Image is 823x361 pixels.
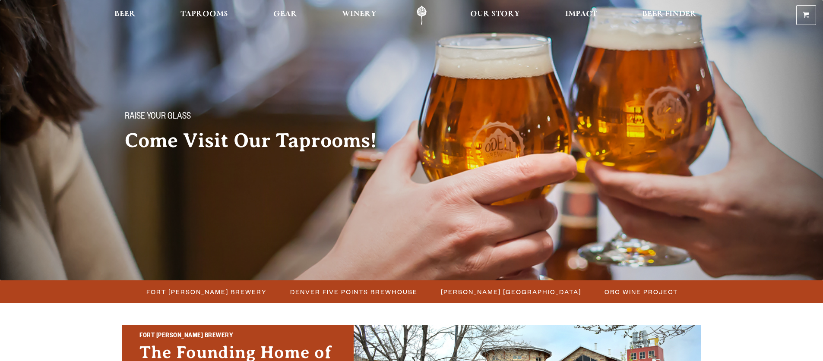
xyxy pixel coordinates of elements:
[273,11,297,18] span: Gear
[336,6,382,25] a: Winery
[180,11,228,18] span: Taprooms
[470,11,520,18] span: Our Story
[441,286,581,298] span: [PERSON_NAME] [GEOGRAPHIC_DATA]
[636,6,702,25] a: Beer Finder
[125,130,394,151] h2: Come Visit Our Taprooms!
[465,6,525,25] a: Our Story
[565,11,597,18] span: Impact
[109,6,141,25] a: Beer
[642,11,696,18] span: Beer Finder
[290,286,418,298] span: Denver Five Points Brewhouse
[285,286,422,298] a: Denver Five Points Brewhouse
[268,6,303,25] a: Gear
[560,6,603,25] a: Impact
[146,286,267,298] span: Fort [PERSON_NAME] Brewery
[141,286,271,298] a: Fort [PERSON_NAME] Brewery
[436,286,586,298] a: [PERSON_NAME] [GEOGRAPHIC_DATA]
[342,11,377,18] span: Winery
[599,286,682,298] a: OBC Wine Project
[605,286,678,298] span: OBC Wine Project
[125,112,191,123] span: Raise your glass
[175,6,234,25] a: Taprooms
[405,6,438,25] a: Odell Home
[139,331,336,342] h2: Fort [PERSON_NAME] Brewery
[114,11,136,18] span: Beer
